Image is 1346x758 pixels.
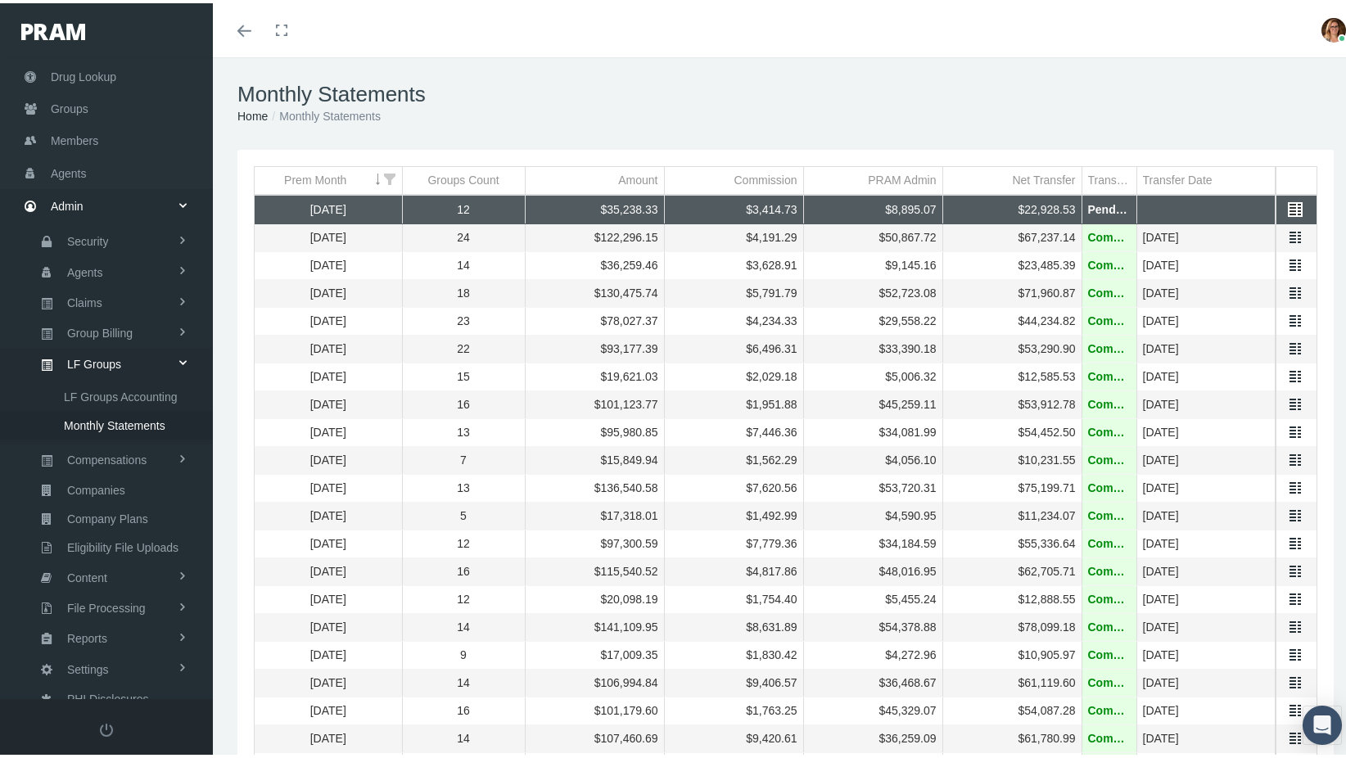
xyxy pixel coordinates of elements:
[1082,164,1136,192] td: Column Transfer Status
[531,644,658,660] div: $17,009.35
[1288,227,1303,241] a: Show Details
[402,722,525,750] td: 14
[1136,694,1276,722] td: [DATE]
[1303,702,1342,742] div: Open Intercom Messenger
[942,164,1082,192] td: Column Net Transfer
[1143,169,1213,185] div: Transfer Date
[402,164,525,192] td: Column Groups Count
[51,187,84,219] span: Admin
[1136,499,1276,527] td: [DATE]
[810,700,937,715] div: $45,329.07
[255,164,402,192] td: Column Prem Month
[284,169,346,185] div: Prem Month
[67,682,149,710] span: PHI Disclosures
[1082,305,1136,332] td: Completed
[531,616,658,632] div: $141,109.95
[949,199,1076,214] div: $22,928.53
[949,227,1076,242] div: $67,237.14
[1288,589,1303,603] a: Show Details
[949,255,1076,270] div: $23,485.39
[1136,388,1276,416] td: [DATE]
[67,347,121,375] span: LF Groups
[255,527,402,555] td: [DATE]
[237,106,268,120] a: Home
[1136,444,1276,471] td: [DATE]
[734,169,797,185] div: Commission
[671,282,797,298] div: $5,791.79
[949,644,1076,660] div: $10,905.97
[531,505,658,521] div: $17,318.01
[67,502,148,530] span: Company Plans
[67,621,107,649] span: Reports
[255,360,402,388] td: [DATE]
[1136,305,1276,332] td: [DATE]
[949,505,1076,521] div: $11,234.07
[671,394,797,409] div: $1,951.88
[255,332,402,360] td: [DATE]
[671,672,797,688] div: $9,406.57
[1288,282,1303,297] a: Show Details
[402,305,525,332] td: 23
[671,422,797,437] div: $7,446.36
[949,533,1076,548] div: $55,336.64
[949,616,1076,632] div: $78,099.18
[810,616,937,632] div: $54,378.88
[525,164,664,192] td: Column Amount
[810,255,937,270] div: $9,145.16
[1088,169,1131,185] div: Transfer Status
[1136,332,1276,360] td: [DATE]
[531,728,658,743] div: $107,460.69
[1136,527,1276,555] td: [DATE]
[402,277,525,305] td: 18
[255,471,402,499] td: [DATE]
[402,638,525,666] td: 9
[1321,15,1346,39] img: S_Profile_Picture_2.jpg
[255,221,402,249] td: [DATE]
[1288,338,1303,353] a: Show Details
[255,193,402,221] td: [DATE]
[402,694,525,722] td: 16
[1288,199,1303,214] a: Show Details
[531,449,658,465] div: $15,849.94
[1082,388,1136,416] td: Completed
[671,533,797,548] div: $7,779.36
[664,164,803,192] td: Column Commission
[402,221,525,249] td: 24
[1136,611,1276,638] td: [DATE]
[255,555,402,583] td: [DATE]
[531,199,658,214] div: $35,238.33
[1136,666,1276,694] td: [DATE]
[1082,416,1136,444] td: Completed
[810,227,937,242] div: $50,867.72
[810,422,937,437] div: $34,081.99
[671,700,797,715] div: $1,763.25
[402,249,525,277] td: 14
[255,722,402,750] td: [DATE]
[255,583,402,611] td: [DATE]
[51,122,98,153] span: Members
[531,422,658,437] div: $95,980.85
[1082,221,1136,249] td: Completed
[1288,672,1303,687] a: Show Details
[810,282,937,298] div: $52,723.08
[671,310,797,326] div: $4,234.33
[67,443,147,471] span: Compensations
[531,227,658,242] div: $122,296.15
[1136,221,1276,249] td: [DATE]
[255,388,402,416] td: [DATE]
[949,728,1076,743] div: $61,780.99
[268,104,381,122] li: Monthly Statements
[1288,449,1303,464] a: Show Details
[1288,422,1303,436] a: Show Details
[810,199,937,214] div: $8,895.07
[21,20,85,37] img: PRAM_20_x_78.png
[385,170,396,182] span: Show filter options for column 'Prem Month'
[810,477,937,493] div: $53,720.31
[1288,700,1303,715] a: Show Details
[1288,728,1303,742] a: Show Details
[1082,527,1136,555] td: Completed
[402,611,525,638] td: 14
[531,561,658,576] div: $115,540.52
[67,316,133,344] span: Group Billing
[1136,249,1276,277] td: [DATE]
